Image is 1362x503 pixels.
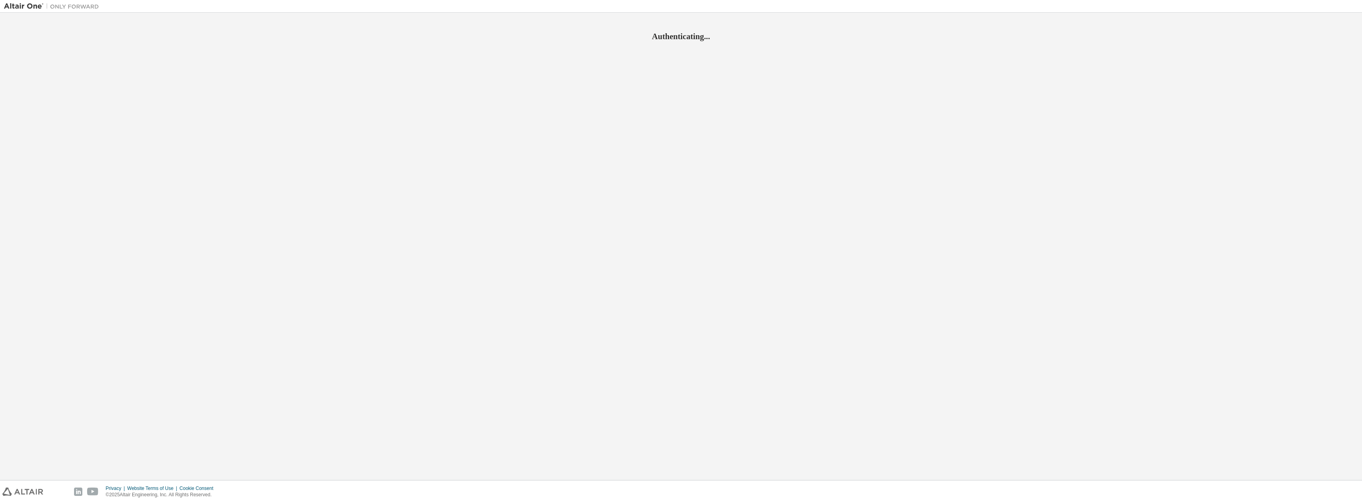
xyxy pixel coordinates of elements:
[87,488,99,496] img: youtube.svg
[74,488,82,496] img: linkedin.svg
[106,492,218,498] p: © 2025 Altair Engineering, Inc. All Rights Reserved.
[2,488,43,496] img: altair_logo.svg
[4,31,1358,42] h2: Authenticating...
[127,485,179,492] div: Website Terms of Use
[106,485,127,492] div: Privacy
[179,485,218,492] div: Cookie Consent
[4,2,103,10] img: Altair One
